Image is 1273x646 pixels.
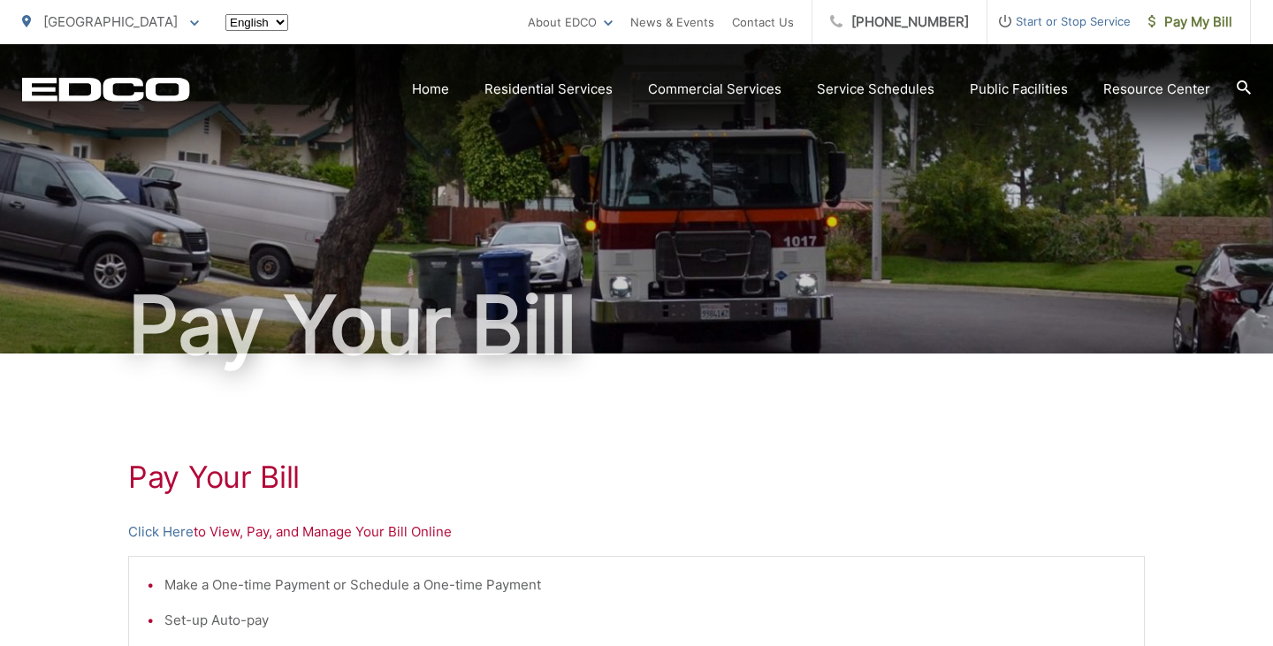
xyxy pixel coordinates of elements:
a: Resource Center [1103,79,1210,100]
a: Service Schedules [817,79,934,100]
a: Residential Services [484,79,613,100]
h1: Pay Your Bill [22,281,1251,369]
a: Public Facilities [970,79,1068,100]
p: to View, Pay, and Manage Your Bill Online [128,521,1145,543]
li: Set-up Auto-pay [164,610,1126,631]
a: News & Events [630,11,714,33]
a: Home [412,79,449,100]
li: Make a One-time Payment or Schedule a One-time Payment [164,574,1126,596]
h1: Pay Your Bill [128,460,1145,495]
a: Click Here [128,521,194,543]
a: EDCD logo. Return to the homepage. [22,77,190,102]
a: Commercial Services [648,79,781,100]
select: Select a language [225,14,288,31]
a: About EDCO [528,11,613,33]
span: [GEOGRAPHIC_DATA] [43,13,178,30]
span: Pay My Bill [1148,11,1232,33]
a: Contact Us [732,11,794,33]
